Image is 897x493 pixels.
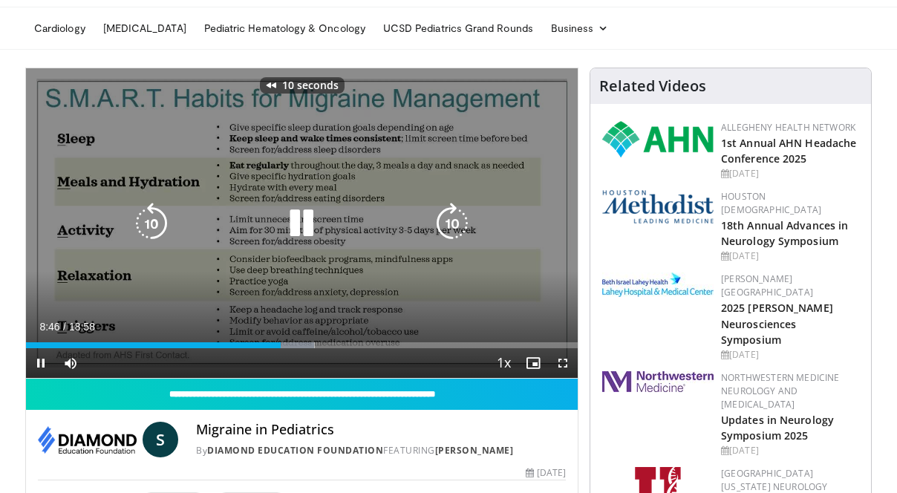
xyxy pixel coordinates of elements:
[38,422,137,457] img: Diamond Education Foundation
[602,272,714,297] img: e7977282-282c-4444-820d-7cc2733560fd.jpg.150x105_q85_autocrop_double_scale_upscale_version-0.2.jpg
[526,466,566,480] div: [DATE]
[721,249,859,263] div: [DATE]
[207,444,383,457] a: Diamond Education Foundation
[435,444,514,457] a: [PERSON_NAME]
[195,13,374,43] a: Pediatric Hematology & Oncology
[599,77,706,95] h4: Related Videos
[602,371,714,392] img: 2a462fb6-9365-492a-ac79-3166a6f924d8.png.150x105_q85_autocrop_double_scale_upscale_version-0.2.jpg
[26,342,578,348] div: Progress Bar
[489,348,518,378] button: Playback Rate
[542,13,618,43] a: Business
[548,348,578,378] button: Fullscreen
[63,321,66,333] span: /
[721,121,855,134] a: Allegheny Health Network
[282,80,339,91] p: 10 seconds
[721,190,821,216] a: Houston [DEMOGRAPHIC_DATA]
[39,321,59,333] span: 8:46
[56,348,85,378] button: Mute
[25,13,94,43] a: Cardiology
[26,348,56,378] button: Pause
[196,422,566,438] h4: Migraine in Pediatrics
[721,348,859,362] div: [DATE]
[721,301,833,346] a: 2025 [PERSON_NAME] Neurosciences Symposium
[26,68,578,379] video-js: Video Player
[721,272,813,298] a: [PERSON_NAME][GEOGRAPHIC_DATA]
[721,218,848,248] a: 18th Annual Advances in Neurology Symposium
[721,136,856,166] a: 1st Annual AHN Headache Conference 2025
[721,167,859,180] div: [DATE]
[602,190,714,223] img: 5e4488cc-e109-4a4e-9fd9-73bb9237ee91.png.150x105_q85_autocrop_double_scale_upscale_version-0.2.png
[196,444,566,457] div: By FEATURING
[721,467,827,493] a: [GEOGRAPHIC_DATA][US_STATE] Neurology
[374,13,542,43] a: UCSD Pediatrics Grand Rounds
[721,444,859,457] div: [DATE]
[69,321,95,333] span: 18:58
[518,348,548,378] button: Enable picture-in-picture mode
[143,422,178,457] a: S
[94,13,195,43] a: [MEDICAL_DATA]
[602,121,714,157] img: 628ffacf-ddeb-4409-8647-b4d1102df243.png.150x105_q85_autocrop_double_scale_upscale_version-0.2.png
[721,371,840,411] a: Northwestern Medicine Neurology and [MEDICAL_DATA]
[721,413,834,443] a: Updates in Neurology Symposium 2025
